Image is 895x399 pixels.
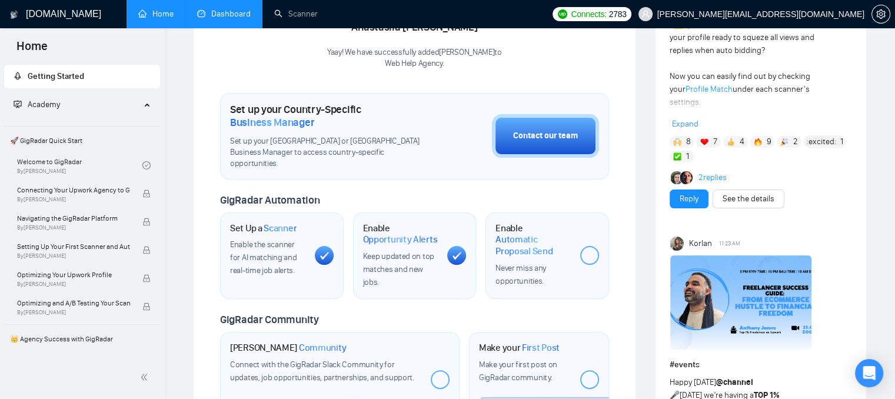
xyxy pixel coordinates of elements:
span: First Post [522,342,560,354]
span: :excited: [806,135,836,148]
span: 🚀 GigRadar Quick Start [5,129,159,152]
span: lock [142,302,151,311]
h1: Make your [479,342,560,354]
span: By [PERSON_NAME] [17,224,130,231]
span: Never miss any opportunities. [495,263,546,286]
span: Set up your [GEOGRAPHIC_DATA] or [GEOGRAPHIC_DATA] Business Manager to access country-specific op... [230,136,433,169]
span: Setting Up Your First Scanner and Auto-Bidder [17,241,130,252]
span: double-left [140,371,152,383]
span: Navigating the GigRadar Platform [17,212,130,224]
button: Reply [670,189,708,208]
img: ✅ [673,152,681,161]
a: 1️⃣ Start Here [17,351,142,377]
span: Make your first post on GigRadar community. [479,360,557,383]
img: Alex B [671,171,684,184]
img: logo [10,5,18,24]
span: Automatic Proposal Send [495,234,571,257]
span: Scanner [264,222,297,234]
span: 9 [766,136,771,148]
span: 11:23 AM [719,238,740,249]
h1: Enable [363,222,438,245]
span: 1 [686,151,689,162]
span: Korlan [688,237,711,250]
span: GigRadar Automation [220,194,320,207]
li: Getting Started [4,65,160,88]
span: Academy [28,99,60,109]
span: 1 [840,136,843,148]
h1: [PERSON_NAME] [230,342,347,354]
img: 🎉 [780,138,788,146]
span: lock [142,218,151,226]
span: Getting Started [28,71,84,81]
a: setting [871,9,890,19]
span: Home [7,38,57,62]
span: lock [142,246,151,254]
span: Opportunity Alerts [363,234,438,245]
a: searchScanner [274,9,318,19]
span: Connect with the GigRadar Slack Community for updates, job opportunities, partnerships, and support. [230,360,414,383]
span: 2783 [609,8,627,21]
span: By [PERSON_NAME] [17,281,130,288]
p: Web Help Agency . [327,58,502,69]
a: Welcome to GigRadarBy[PERSON_NAME] [17,152,142,178]
span: lock [142,189,151,198]
span: 7 [713,136,717,148]
img: Korlan [670,237,684,251]
a: Profile Match [686,84,733,94]
button: setting [871,5,890,24]
span: Connects: [571,8,606,21]
span: rocket [14,72,22,80]
span: user [641,10,650,18]
a: 2replies [698,172,726,184]
img: upwork-logo.png [558,9,567,19]
span: Keep updated on top matches and new jobs. [363,251,434,287]
div: Yaay! We have successfully added [PERSON_NAME] to [327,47,502,69]
div: Contact our team [513,129,578,142]
span: Optimizing and A/B Testing Your Scanner for Better Results [17,297,130,309]
a: See the details [723,192,774,205]
span: lock [142,274,151,282]
a: dashboardDashboard [197,9,251,19]
span: 👑 Agency Success with GigRadar [5,327,159,351]
span: Academy [14,99,60,109]
span: 2 [793,136,798,148]
span: 8 [686,136,691,148]
span: Optimizing Your Upwork Profile [17,269,130,281]
span: By [PERSON_NAME] [17,196,130,203]
h1: Set up your Country-Specific [230,103,433,129]
span: By [PERSON_NAME] [17,309,130,316]
a: Reply [680,192,698,205]
img: 👍 [727,138,735,146]
h1: Set Up a [230,222,297,234]
span: By [PERSON_NAME] [17,252,130,260]
span: Expand [672,119,698,129]
span: 4 [740,136,744,148]
span: check-circle [142,161,151,169]
a: homeHome [138,9,174,19]
img: 🔥 [754,138,762,146]
img: F09GJU1U88M-Anthony%20James.png [670,255,811,350]
span: Enable the scanner for AI matching and real-time job alerts. [230,240,297,275]
span: Business Manager [230,116,314,129]
div: Open Intercom Messenger [855,359,883,387]
span: GigRadar Community [220,313,319,326]
span: setting [872,9,890,19]
span: fund-projection-screen [14,100,22,108]
button: See the details [713,189,784,208]
img: ❤️ [700,138,708,146]
h1: Enable [495,222,571,257]
span: @channel [716,377,753,387]
span: Community [299,342,347,354]
span: Connecting Your Upwork Agency to GigRadar [17,184,130,196]
h1: # events [670,358,852,371]
img: 🙌 [673,138,681,146]
button: Contact our team [492,114,599,158]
